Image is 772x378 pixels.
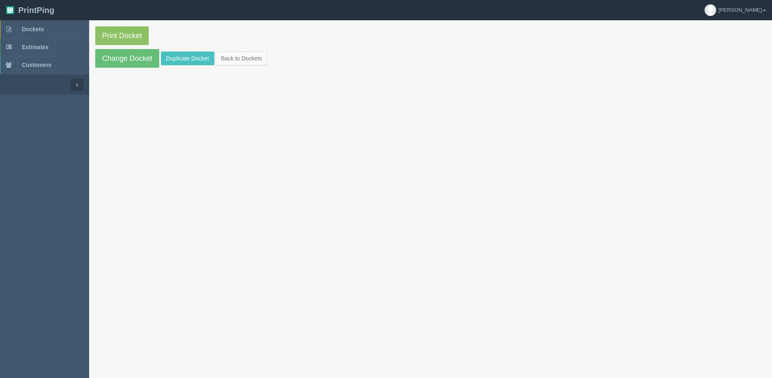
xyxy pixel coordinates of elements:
span: Customers [22,62,51,68]
span: Dockets [22,26,44,32]
a: Change Docket [95,49,159,68]
span: Estimates [22,44,49,50]
img: avatar_default-7531ab5dedf162e01f1e0bb0964e6a185e93c5c22dfe317fb01d7f8cd2b1632c.jpg [705,4,716,16]
a: Duplicate Docket [161,52,214,65]
a: Back to Dockets [216,52,267,65]
a: Print Docket [95,26,149,45]
img: logo-3e63b451c926e2ac314895c53de4908e5d424f24456219fb08d385ab2e579770.png [6,6,14,14]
